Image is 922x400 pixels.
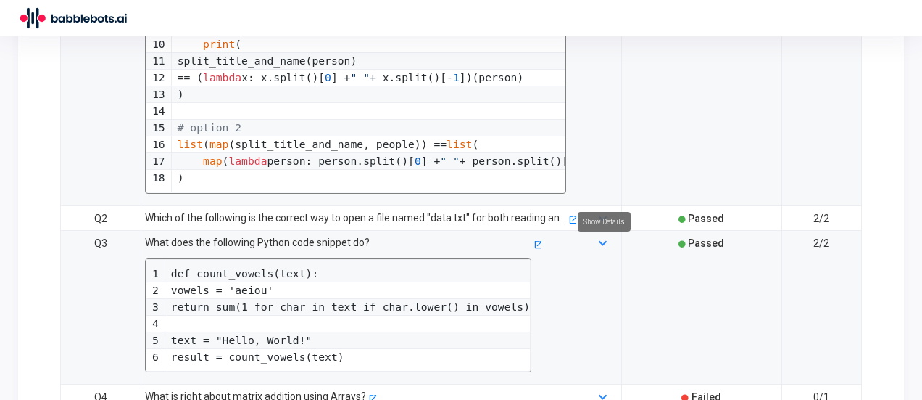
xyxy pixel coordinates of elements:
td: return sum(1 for char in text if char.lower() in vowels) [165,298,530,315]
td: result = count_vowels(text) [165,348,530,371]
img: logo [18,4,127,33]
span: " " [350,71,370,83]
span: Passed [688,237,724,249]
td: def count_vowels(text): [165,259,530,282]
span: print [203,38,235,50]
td: ) [171,170,652,192]
span: map [203,155,223,167]
td: Q3 [61,231,141,385]
span: list [447,138,472,150]
td: vowels = 'aeiou' [165,282,530,298]
td: split_title_and_name(person) [171,53,652,70]
td: text = "Hello, World!" [165,332,530,348]
td: ( person: person.split()[ ] + + person.split()[- ], people) [171,153,652,170]
span: 0 [325,71,331,83]
td: ( (split_title_and_name, people)) == ( [171,136,652,153]
span: lambda [203,71,241,83]
span: 2/2 [813,213,829,224]
td: ) [171,86,652,103]
span: map [209,138,229,150]
span: Passed [688,213,724,224]
td: == ( x: x.split()[ ] + + x.split()[- ])(person) [171,70,652,86]
p: Which of the following is the correct way to open a file named "data.txt" for both reading and wr... [145,211,566,226]
mat-icon: open_in_new [533,241,541,249]
span: 1 [453,71,460,83]
span: 0 [415,155,421,167]
span: # option 2 [178,121,241,134]
p: What does the following Python code snippet do? [145,235,531,250]
span: lambda [228,155,267,167]
div: Show Details [578,212,631,232]
span: 2/2 [813,237,829,249]
span: list [178,138,203,150]
td: Q2 [61,206,141,231]
span: " " [440,155,460,167]
td: ( [171,36,652,53]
